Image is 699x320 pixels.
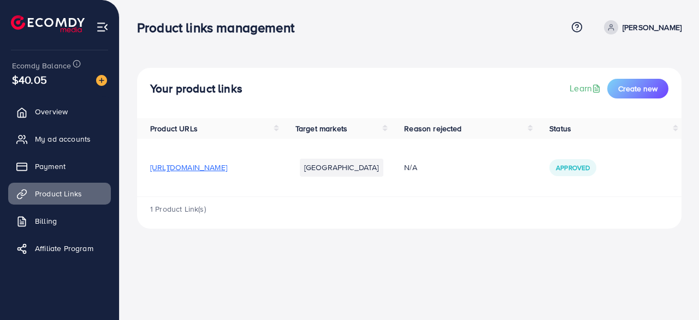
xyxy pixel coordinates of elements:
span: Create new [618,83,657,94]
span: Payment [35,161,66,172]
a: Payment [8,155,111,177]
a: Overview [8,101,111,123]
span: Approved [556,163,590,172]
a: Affiliate Program [8,237,111,259]
iframe: Chat [653,271,691,312]
button: Create new [607,79,668,98]
span: Billing [35,216,57,226]
span: My ad accounts [35,133,91,144]
span: Status [549,123,571,134]
span: $40.05 [12,72,47,88]
a: Billing [8,210,111,232]
h3: Product links management [137,20,303,36]
span: Overview [35,106,68,117]
a: Product Links [8,183,111,205]
span: Target markets [295,123,347,134]
span: N/A [404,162,417,173]
span: 1 Product Link(s) [150,203,206,214]
span: Reason rejected [404,123,461,134]
li: [GEOGRAPHIC_DATA] [300,159,383,176]
span: Product Links [35,188,82,199]
p: [PERSON_NAME] [623,21,682,34]
img: logo [11,15,85,32]
span: [URL][DOMAIN_NAME] [150,162,227,173]
img: menu [96,21,109,33]
img: image [96,75,107,86]
a: Learn [570,82,603,95]
a: [PERSON_NAME] [600,20,682,34]
span: Affiliate Program [35,243,93,254]
span: Product URLs [150,123,198,134]
a: My ad accounts [8,128,111,150]
span: Ecomdy Balance [12,60,71,71]
h4: Your product links [150,82,242,96]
